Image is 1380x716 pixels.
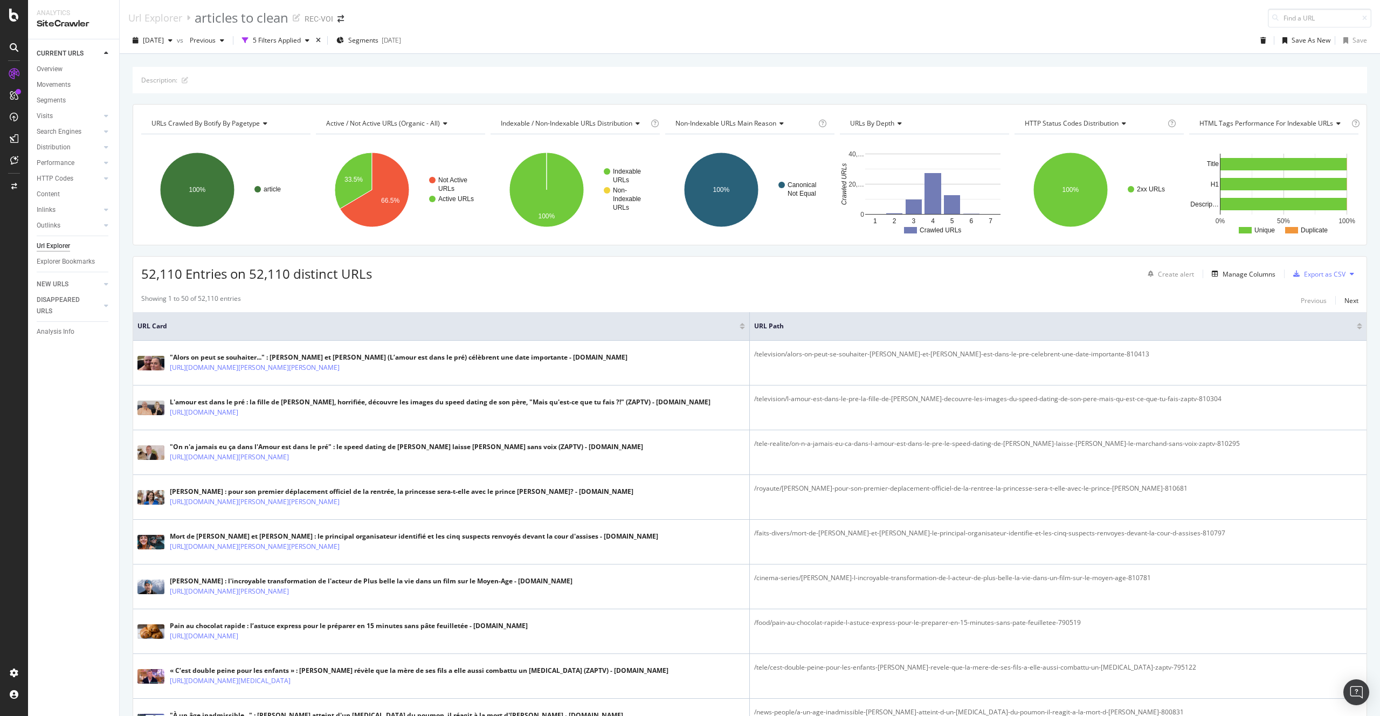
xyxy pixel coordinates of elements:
a: [URL][DOMAIN_NAME][PERSON_NAME] [170,452,289,463]
div: Mort de [PERSON_NAME] et [PERSON_NAME] : le principal organisateur identifié et les cinq suspects... [170,532,658,541]
div: NEW URLS [37,279,68,290]
div: [PERSON_NAME] : pour son premier déplacement officiel de la rentrée, la princesse sera-t-elle ave... [170,487,633,497]
text: 40,… [848,150,864,158]
div: /television/l-amour-est-dans-le-pre-la-fille-de-[PERSON_NAME]-decouvre-les-images-du-speed-dating... [754,394,1362,404]
span: URLs by Depth [850,119,894,128]
span: Previous [185,36,216,45]
a: Visits [37,111,101,122]
text: Descrip… [1190,201,1219,208]
text: URLs [613,204,629,211]
text: 7 [989,217,992,225]
div: L'amour est dans le pré : la fille de [PERSON_NAME], horrifiée, découvre les images du speed dati... [170,397,710,407]
text: 2xx URLs [1137,185,1165,193]
h4: HTML Tags Performance for Indexable URLs [1197,115,1349,132]
div: Explorer Bookmarks [37,256,95,267]
span: Non-Indexable URLs Main Reason [675,119,776,128]
div: Visits [37,111,53,122]
text: 5 [950,217,954,225]
div: Search Engines [37,126,81,137]
img: main image [137,356,164,370]
button: Create alert [1143,265,1194,283]
a: Url Explorer [37,240,112,252]
text: URLs [613,176,629,184]
div: Manage Columns [1223,270,1275,279]
button: Previous [185,32,229,49]
text: 2 [893,217,896,225]
span: HTML Tags Performance for Indexable URLs [1199,119,1333,128]
h4: Active / Not Active URLs [324,115,475,132]
svg: A chart. [316,143,485,237]
div: /food/pain-au-chocolat-rapide-l-astuce-express-pour-le-preparer-en-15-minutes-sans-pate-feuillete... [754,618,1362,628]
button: Export as CSV [1289,265,1345,283]
h4: URLs by Depth [848,115,999,132]
img: main image [137,624,164,638]
text: Crawled URLs [840,163,848,205]
a: Performance [37,157,101,169]
div: Pain au chocolat rapide : l’astuce express pour le préparer en 15 minutes sans pâte feuilletée - ... [170,621,528,631]
a: [URL][DOMAIN_NAME][MEDICAL_DATA] [170,676,291,686]
text: 100% [189,186,206,194]
div: A chart. [665,143,834,237]
img: main image [137,535,164,549]
text: URLs [438,185,454,192]
div: articles to clean [195,9,288,27]
text: Canonical [788,181,816,189]
div: A chart. [1189,143,1358,237]
button: Segments[DATE] [332,32,405,49]
a: Search Engines [37,126,101,137]
span: Indexable / Non-Indexable URLs distribution [501,119,632,128]
div: times [314,35,323,46]
a: Url Explorer [128,12,182,24]
div: REC-VOI [305,13,333,24]
a: [URL][DOMAIN_NAME][PERSON_NAME][PERSON_NAME] [170,497,340,507]
div: [DATE] [382,36,401,45]
div: /television/alors-on-peut-se-souhaiter-[PERSON_NAME]-et-[PERSON_NAME]-est-dans-le-pre-celebrent-u... [754,349,1362,359]
a: Overview [37,64,112,75]
a: Outlinks [37,220,101,231]
text: 0% [1216,217,1225,225]
svg: A chart. [1015,143,1184,237]
input: Find a URL [1268,9,1371,27]
button: Previous [1301,294,1327,307]
div: HTTP Codes [37,173,73,184]
img: main image [137,669,164,683]
button: 5 Filters Applied [238,32,314,49]
div: A chart. [491,143,660,237]
button: Next [1344,294,1358,307]
span: Active / Not Active URLs (organic - all) [326,119,440,128]
div: Segments [37,95,66,106]
div: DISAPPEARED URLS [37,294,91,317]
div: Save As New [1292,36,1330,45]
text: 4 [931,217,935,225]
a: HTTP Codes [37,173,101,184]
svg: A chart. [840,143,1009,237]
div: Distribution [37,142,71,153]
a: NEW URLS [37,279,101,290]
div: "On n'a jamais eu ça dans l'Amour est dans le pré" : le speed dating de [PERSON_NAME] laisse [PER... [170,442,643,452]
div: Open Intercom Messenger [1343,679,1369,705]
text: Duplicate [1301,226,1328,234]
div: A chart. [141,143,310,237]
text: Non- [613,187,627,194]
a: Content [37,189,112,200]
div: Description: [141,75,177,85]
text: 50% [1277,217,1290,225]
div: Outlinks [37,220,60,231]
text: Crawled URLs [920,226,961,234]
span: URL Path [754,321,1341,331]
text: 100% [1338,217,1355,225]
a: [URL][DOMAIN_NAME][PERSON_NAME][PERSON_NAME] [170,541,340,552]
div: Previous [1301,296,1327,305]
div: Showing 1 to 50 of 52,110 entries [141,294,241,307]
div: Create alert [1158,270,1194,279]
span: vs [177,36,185,45]
img: main image [137,445,164,459]
a: Movements [37,79,112,91]
h4: URLs Crawled By Botify By pagetype [149,115,301,132]
text: 100% [713,186,729,194]
span: Segments [348,36,378,45]
div: Inlinks [37,204,56,216]
text: 6 [970,217,974,225]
